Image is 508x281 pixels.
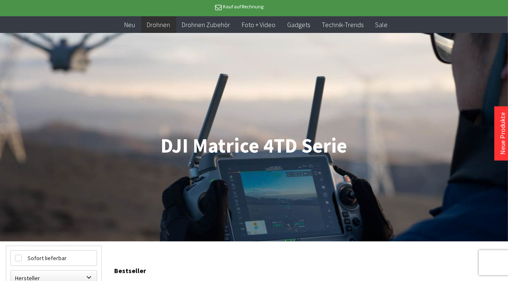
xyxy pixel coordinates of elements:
[498,112,507,155] a: Neue Produkte
[125,20,135,29] span: Neu
[316,16,370,33] a: Technik-Trends
[322,20,364,29] span: Technik-Trends
[375,20,388,29] span: Sale
[176,16,236,33] a: Drohnen Zubehör
[11,251,97,266] label: Sofort lieferbar
[242,20,276,29] span: Foto + Video
[288,20,310,29] span: Gadgets
[370,16,394,33] a: Sale
[119,16,141,33] a: Neu
[114,258,502,279] div: Bestseller
[147,20,170,29] span: Drohnen
[6,135,502,156] h1: DJI Matrice 4TD Serie
[141,16,176,33] a: Drohnen
[236,16,282,33] a: Foto + Video
[182,20,230,29] span: Drohnen Zubehör
[282,16,316,33] a: Gadgets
